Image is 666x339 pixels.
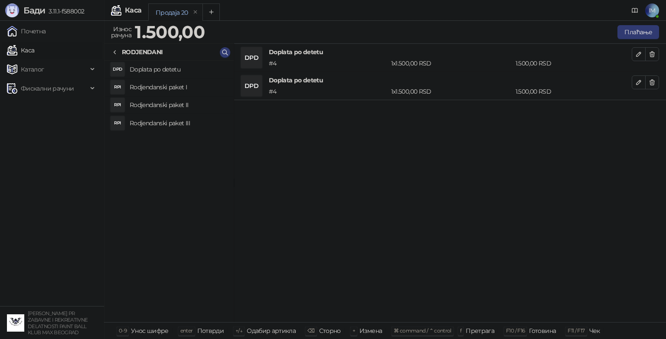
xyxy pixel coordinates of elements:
[122,47,163,57] div: RODJENDANI
[109,23,133,41] div: Износ рачуна
[130,98,227,112] h4: Rodjendanski paket II
[568,327,584,334] span: F11 / F17
[5,3,19,17] img: Logo
[7,23,46,40] a: Почетна
[125,7,141,14] div: Каса
[269,47,632,57] h4: Doplata po detetu
[589,325,600,336] div: Чек
[111,62,124,76] div: DPD
[197,325,224,336] div: Потврди
[466,325,494,336] div: Претрага
[307,327,314,334] span: ⌫
[645,3,659,17] span: IM
[111,80,124,94] div: RPI
[156,8,188,17] div: Продаја 20
[389,59,514,68] div: 1 x 1.500,00 RSD
[190,9,201,16] button: remove
[319,325,341,336] div: Сторно
[23,5,45,16] span: Бади
[514,87,633,96] div: 1.500,00 RSD
[267,59,389,68] div: # 4
[269,75,632,85] h4: Doplata po detetu
[7,314,24,332] img: 64x64-companyLogo-9d840aff-e8d2-42c6-9078-8e58466d4fb5.jpeg
[617,25,659,39] button: Плаћање
[104,61,234,322] div: grid
[514,59,633,68] div: 1.500,00 RSD
[45,7,84,15] span: 3.11.1-f588002
[7,42,34,59] a: Каса
[119,327,127,334] span: 0-9
[130,116,227,130] h4: Rodjendanski paket III
[394,327,451,334] span: ⌘ command / ⌃ control
[235,327,242,334] span: ↑/↓
[389,87,514,96] div: 1 x 1.500,00 RSD
[267,87,389,96] div: # 4
[180,327,193,334] span: enter
[111,116,124,130] div: RPI
[131,325,169,336] div: Унос шифре
[130,80,227,94] h4: Rodjendanski paket I
[130,62,227,76] h4: Doplata po detetu
[111,98,124,112] div: RPI
[359,325,382,336] div: Измена
[353,327,355,334] span: +
[628,3,642,17] a: Документација
[506,327,525,334] span: F10 / F16
[460,327,461,334] span: f
[135,21,205,42] strong: 1.500,00
[202,3,220,21] button: Add tab
[241,47,262,68] div: DPD
[21,80,74,97] span: Фискални рачуни
[247,325,296,336] div: Одабир артикла
[241,75,262,96] div: DPD
[529,325,556,336] div: Готовина
[28,310,88,336] small: [PERSON_NAME] PR ZABAVNE I REKREATIVNE DELATNOSTI PAINT BALL KLUB MAX BEOGRAD
[21,61,44,78] span: Каталог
